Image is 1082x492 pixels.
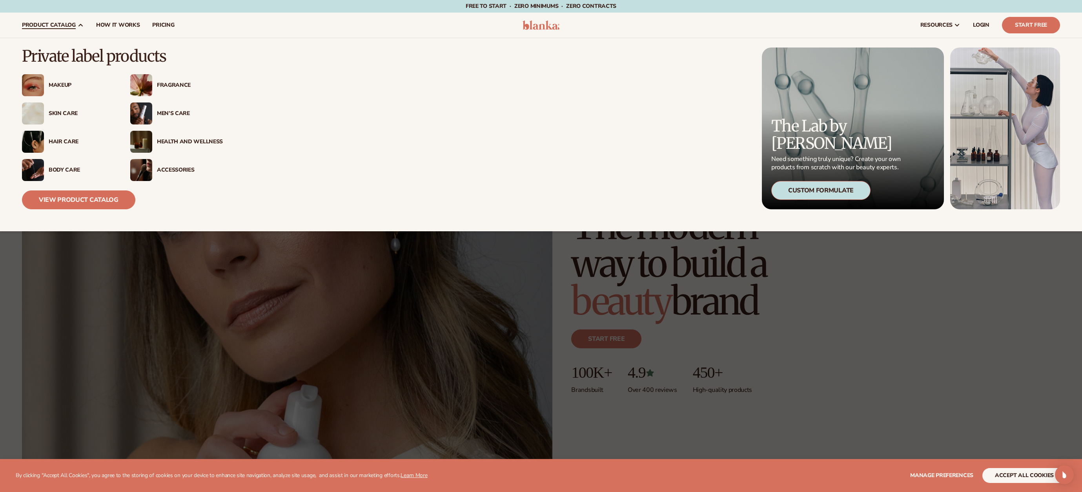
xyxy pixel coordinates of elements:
img: Pink blooming flower. [130,74,152,96]
span: Manage preferences [910,472,973,479]
div: Hair Care [49,139,115,145]
div: Health And Wellness [157,139,223,145]
div: Skin Care [49,110,115,117]
div: Body Care [49,167,115,174]
img: Candles and incense on table. [130,131,152,153]
p: The Lab by [PERSON_NAME] [771,117,903,152]
a: Female hair pulled back with clips. Hair Care [22,131,115,153]
img: Female hair pulled back with clips. [22,131,44,153]
a: Start Free [1002,17,1060,33]
a: Female with glitter eye makeup. Makeup [22,74,115,96]
div: Open Intercom Messenger [1055,465,1074,484]
img: Female in lab with equipment. [950,48,1060,209]
a: Candles and incense on table. Health And Wellness [130,131,223,153]
button: accept all cookies [982,468,1066,483]
span: resources [920,22,953,28]
img: Female with glitter eye makeup. [22,74,44,96]
div: Makeup [49,82,115,89]
img: Female with makeup brush. [130,159,152,181]
p: By clicking "Accept All Cookies", you agree to the storing of cookies on your device to enhance s... [16,472,428,479]
span: pricing [152,22,174,28]
img: Male holding moisturizer bottle. [130,102,152,124]
img: logo [523,20,560,30]
span: product catalog [22,22,76,28]
img: Male hand applying moisturizer. [22,159,44,181]
a: LOGIN [967,13,996,38]
span: How It Works [96,22,140,28]
div: Men’s Care [157,110,223,117]
span: Free to start · ZERO minimums · ZERO contracts [466,2,616,10]
a: Pink blooming flower. Fragrance [130,74,223,96]
div: Custom Formulate [771,181,871,200]
a: product catalog [16,13,90,38]
a: Male holding moisturizer bottle. Men’s Care [130,102,223,124]
a: resources [914,13,967,38]
a: pricing [146,13,180,38]
a: Microscopic product formula. The Lab by [PERSON_NAME] Need something truly unique? Create your ow... [762,48,944,209]
img: Cream moisturizer swatch. [22,102,44,124]
p: Need something truly unique? Create your own products from scratch with our beauty experts. [771,155,903,172]
a: Learn More [401,472,427,479]
a: Cream moisturizer swatch. Skin Care [22,102,115,124]
p: Private label products [22,48,223,65]
a: How It Works [90,13,146,38]
a: View Product Catalog [22,190,135,209]
div: Accessories [157,167,223,174]
a: Female with makeup brush. Accessories [130,159,223,181]
button: Manage preferences [910,468,973,483]
span: LOGIN [973,22,989,28]
div: Fragrance [157,82,223,89]
a: Male hand applying moisturizer. Body Care [22,159,115,181]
